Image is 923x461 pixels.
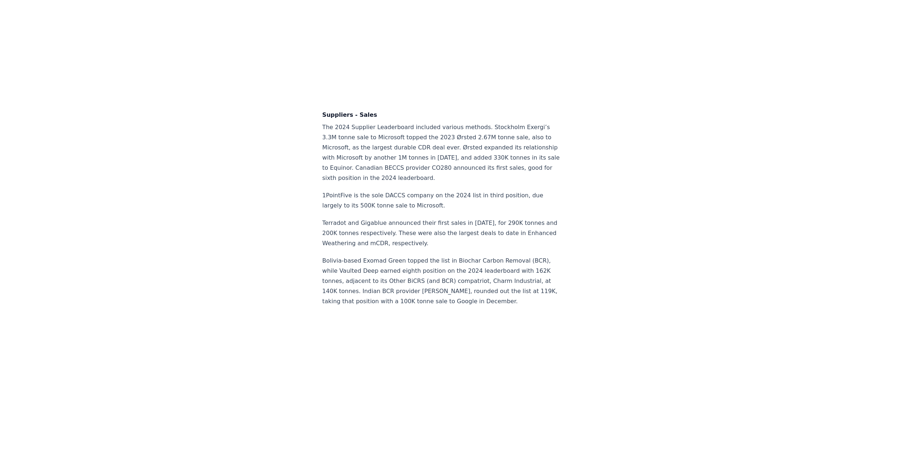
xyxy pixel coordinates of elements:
p: Bolivia-based Exomad Green topped the list in Biochar Carbon Removal (BCR), while Vaulted Deep ea... [322,256,563,306]
p: Terradot and Gigablue announced their first sales in [DATE], for 290K tonnes and 200K tonnes resp... [322,218,563,248]
p: 1PointFive is the sole DACCS company on the 2024 list in third position, due largely to its 500K ... [322,190,563,211]
p: The 2024 Supplier Leaderboard included various methods. Stockholm Exergi’s 3.3M tonne sale to Mic... [322,122,563,183]
h4: Suppliers - Sales [322,111,563,119]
